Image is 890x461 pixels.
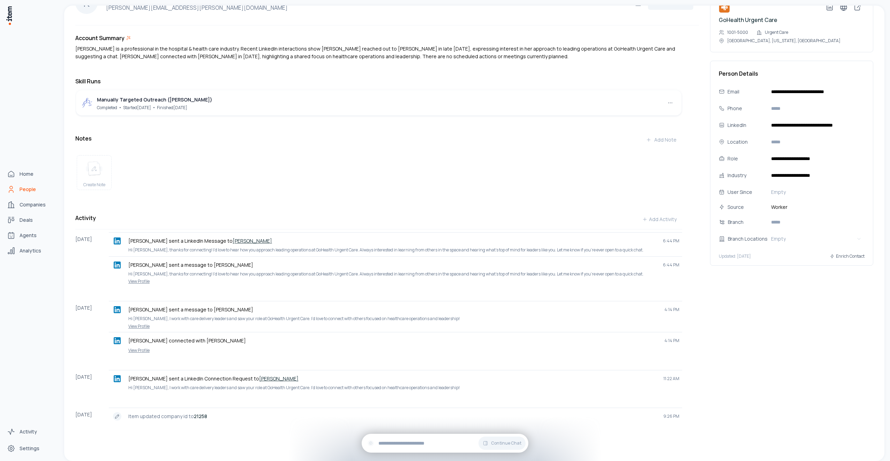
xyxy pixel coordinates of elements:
span: 9:26 PM [663,414,679,419]
span: Completed [97,105,117,111]
div: Manually Targeted Outreach ([PERSON_NAME]) [97,96,212,104]
p: Hi [PERSON_NAME], thanks for connecting! I’d love to hear how you approach leading operations at ... [128,247,679,254]
a: Settings [4,441,57,455]
span: Agents [20,232,37,239]
div: User Since [727,188,765,196]
button: create noteCreate Note [77,155,112,190]
div: Add Note [646,136,677,143]
p: Updated: [DATE] [719,254,751,259]
span: • [152,104,156,111]
div: Branch Locations [728,235,772,243]
span: Started [DATE] [123,105,151,111]
span: Settings [20,445,39,452]
span: 4:14 PM [664,338,679,343]
p: Item updated company id to [128,413,658,420]
div: Continue Chat [362,434,528,453]
p: [PERSON_NAME] sent a message to [PERSON_NAME] [128,262,657,269]
p: [GEOGRAPHIC_DATA], [US_STATE], [GEOGRAPHIC_DATA] [727,38,840,44]
div: Branch [728,218,772,226]
span: Companies [20,201,46,208]
span: 6:44 PM [663,238,679,244]
h3: Notes [75,134,92,143]
img: linkedin logo [114,262,121,269]
button: Enrich Contact [830,250,865,263]
p: [PERSON_NAME] sent a LinkedIn Message to [128,237,657,244]
span: Finished [DATE] [157,105,187,111]
h3: Account Summary [75,34,125,42]
strong: 21258 [194,413,207,420]
button: Add Note [640,133,682,147]
a: Activity [4,425,57,439]
button: Continue Chat [478,437,526,450]
div: [DATE] [75,408,109,425]
div: Email [727,88,765,96]
a: GoHealth Urgent Care [719,16,777,24]
h3: Skill Runs [75,77,682,85]
a: People [4,182,57,196]
div: [DATE] [75,370,109,394]
span: • [119,104,122,111]
div: Phone [727,105,765,112]
img: outbound [82,97,93,108]
img: linkedin logo [114,375,121,382]
div: Location [727,138,765,146]
a: Deals [4,213,57,227]
p: 1001-5000 [727,30,748,35]
a: [PERSON_NAME] [233,237,272,244]
span: Analytics [20,247,41,254]
p: Hi [PERSON_NAME], I work with care delivery leaders and saw your role at GoHealth Urgent Care. I’... [128,315,679,322]
span: Create Note [83,182,105,188]
a: [PERSON_NAME] [259,375,299,382]
span: 6:44 PM [663,262,679,268]
span: Activity [20,428,37,435]
p: [PERSON_NAME] is a professional in the hospital & health care industry. Recent LinkedIn interacti... [75,45,682,60]
div: Role [727,155,765,163]
a: Home [4,167,57,181]
p: [PERSON_NAME] sent a message to [PERSON_NAME] [128,306,659,313]
a: Analytics [4,244,57,258]
a: View Profile [112,324,679,329]
div: [DATE] [75,232,109,287]
p: Hi [PERSON_NAME], I work with care delivery leaders and saw your role at GoHealth Urgent Care. I’... [128,384,679,391]
img: linkedin logo [114,337,121,344]
div: [DATE] [75,301,109,356]
div: Source [727,203,765,211]
span: Empty [771,189,786,196]
img: create note [86,161,103,176]
a: View Profile [112,279,679,284]
span: Home [20,171,33,177]
a: View Profile [112,348,679,353]
h3: Person Details [719,69,865,78]
a: Agents [4,228,57,242]
span: Worker [768,203,865,211]
span: 4:14 PM [664,307,679,312]
span: Deals [20,217,33,224]
h3: Activity [75,214,96,222]
button: Empty [768,187,865,198]
img: linkedin logo [114,306,121,313]
h4: [PERSON_NAME][EMAIL_ADDRESS][PERSON_NAME][DOMAIN_NAME] [103,3,631,12]
span: 11:22 AM [663,376,679,381]
img: GoHealth Urgent Care [719,2,730,13]
div: Industry [727,172,765,179]
a: Companies [4,198,57,212]
span: People [20,186,36,193]
p: Hi [PERSON_NAME], thanks for connecting! I’d love to hear how you approach leading operations at ... [128,271,679,278]
p: [PERSON_NAME] connected with [PERSON_NAME] [128,337,659,344]
p: [PERSON_NAME] sent a LinkedIn Connection Request to [128,375,658,382]
img: Item Brain Logo [6,6,13,25]
p: Urgent Care [765,30,788,35]
button: Add Activity [636,212,682,226]
div: LinkedIn [727,121,765,129]
img: linkedin logo [114,237,121,244]
span: Continue Chat [491,440,521,446]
